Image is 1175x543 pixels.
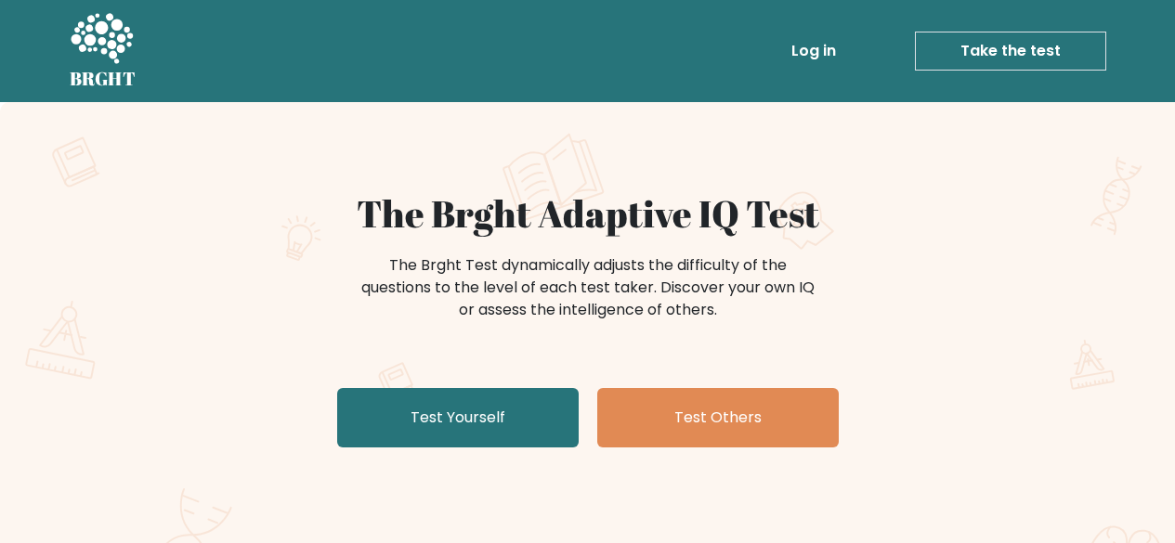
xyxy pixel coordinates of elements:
h1: The Brght Adaptive IQ Test [135,191,1041,236]
a: BRGHT [70,7,137,95]
h5: BRGHT [70,68,137,90]
a: Test Yourself [337,388,579,447]
a: Log in [784,32,843,70]
a: Take the test [915,32,1106,71]
a: Test Others [597,388,839,447]
div: The Brght Test dynamically adjusts the difficulty of the questions to the level of each test take... [356,254,820,321]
